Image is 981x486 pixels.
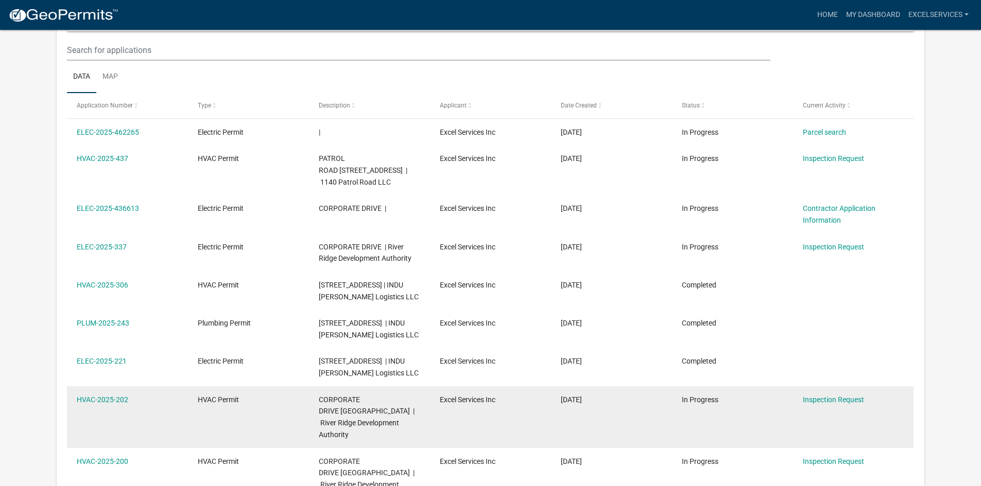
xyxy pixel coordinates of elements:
[682,281,716,289] span: Completed
[561,128,582,136] span: 08/11/2025
[440,128,495,136] span: Excel Services Inc
[319,319,419,339] span: 950 Trey St 301 Logistics Avenue | INDU JEFIN Logistics LLC
[561,457,582,465] span: 04/22/2025
[67,61,96,94] a: Data
[96,61,124,94] a: Map
[319,102,350,109] span: Description
[67,93,188,118] datatable-header-cell: Application Number
[198,281,239,289] span: HVAC Permit
[561,319,582,327] span: 04/24/2025
[904,5,973,25] a: excelservices
[803,154,864,163] a: Inspection Request
[77,457,128,465] a: HVAC-2025-200
[793,93,914,118] datatable-header-cell: Current Activity
[198,154,239,163] span: HVAC Permit
[561,154,582,163] span: 07/22/2025
[561,243,582,251] span: 06/12/2025
[440,204,495,212] span: Excel Services Inc
[440,319,495,327] span: Excel Services Inc
[319,204,386,212] span: CORPORATE DRIVE |
[198,102,211,109] span: Type
[440,457,495,465] span: Excel Services Inc
[561,395,582,404] span: 04/22/2025
[319,395,415,439] span: CORPORATE DRIVE 400 Corporate Drive | River Ridge Development Authority
[682,457,718,465] span: In Progress
[803,457,864,465] a: Inspection Request
[319,243,411,263] span: CORPORATE DRIVE | River Ridge Development Authority
[77,204,139,212] a: ELEC-2025-436613
[803,204,875,224] a: Contractor Application Information
[842,5,904,25] a: My Dashboard
[77,281,128,289] a: HVAC-2025-306
[77,128,139,136] a: ELEC-2025-462265
[440,395,495,404] span: Excel Services Inc
[440,243,495,251] span: Excel Services Inc
[682,128,718,136] span: In Progress
[77,319,129,327] a: PLUM-2025-243
[682,154,718,163] span: In Progress
[319,154,407,186] span: PATROL ROAD 1140 Patrol Road | 1140 Patrol Road LLC
[551,93,672,118] datatable-header-cell: Date Created
[188,93,309,118] datatable-header-cell: Type
[77,102,133,109] span: Application Number
[440,281,495,289] span: Excel Services Inc
[682,204,718,212] span: In Progress
[198,319,251,327] span: Plumbing Permit
[319,357,419,377] span: 950 Trey St 301 Logistics Avenue | INDU JEFIN Logistics LLC
[682,243,718,251] span: In Progress
[77,154,128,163] a: HVAC-2025-437
[198,128,244,136] span: Electric Permit
[77,357,127,365] a: ELEC-2025-221
[803,243,864,251] a: Inspection Request
[309,93,430,118] datatable-header-cell: Description
[682,102,700,109] span: Status
[682,357,716,365] span: Completed
[561,281,582,289] span: 06/03/2025
[198,357,244,365] span: Electric Permit
[561,204,582,212] span: 06/16/2025
[198,457,239,465] span: HVAC Permit
[803,102,846,109] span: Current Activity
[440,154,495,163] span: Excel Services Inc
[319,128,320,136] span: |
[561,357,582,365] span: 04/24/2025
[319,281,419,301] span: 950 Trey St 301 Logistics Avenue | INDU JEFIN Logistics LLC
[430,93,551,118] datatable-header-cell: Applicant
[803,395,864,404] a: Inspection Request
[682,319,716,327] span: Completed
[440,102,467,109] span: Applicant
[198,204,244,212] span: Electric Permit
[682,395,718,404] span: In Progress
[77,243,127,251] a: ELEC-2025-337
[803,128,846,136] a: Parcel search
[561,102,597,109] span: Date Created
[440,357,495,365] span: Excel Services Inc
[198,395,239,404] span: HVAC Permit
[198,243,244,251] span: Electric Permit
[813,5,842,25] a: Home
[672,93,793,118] datatable-header-cell: Status
[67,40,770,61] input: Search for applications
[77,395,128,404] a: HVAC-2025-202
